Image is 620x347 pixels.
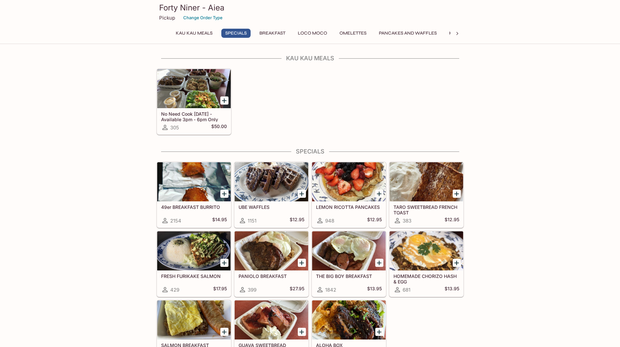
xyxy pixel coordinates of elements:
[235,300,308,340] div: GUAVA SWEETBREAD FRENCH TOAST
[220,96,228,105] button: Add No Need Cook Today - Available 3pm - 6pm Only
[393,204,459,215] h5: TARO SWEETBREAD FRENCH TOAST
[312,300,386,340] div: ALOHA BOX
[389,231,463,297] a: HOMEMADE CHORIZO HASH & EGG681$13.95
[220,328,228,336] button: Add SALMON BREAKFAST
[375,328,383,336] button: Add ALOHA BOX
[390,231,463,270] div: HOMEMADE CHORIZO HASH & EGG
[312,162,386,228] a: LEMON RICOTTA PANCAKES948$12.95
[239,273,304,279] h5: PANIOLO BREAKFAST
[170,287,179,293] span: 429
[298,190,306,198] button: Add UBE WAFFLES
[393,273,459,284] h5: HOMEMADE CHORIZO HASH & EGG
[234,162,309,228] a: UBE WAFFLES1151$12.95
[445,286,459,294] h5: $13.95
[256,29,289,38] button: Breakfast
[220,190,228,198] button: Add 49er BREAKFAST BURRITO
[375,190,383,198] button: Add LEMON RICOTTA PANCAKES
[312,231,386,297] a: THE BIG BOY BREAKFAST1842$13.95
[235,231,308,270] div: PANIOLO BREAKFAST
[170,124,179,131] span: 305
[325,218,334,224] span: 948
[312,162,386,201] div: LEMON RICOTTA PANCAKES
[157,231,231,297] a: FRESH FURIKAKE SALMON429$17.95
[220,259,228,267] button: Add FRESH FURIKAKE SALMON
[157,300,231,340] div: SALMON BREAKFAST
[157,55,464,62] h4: Kau Kau Meals
[290,217,304,224] h5: $12.95
[248,218,256,224] span: 1151
[336,29,370,38] button: Omelettes
[211,123,227,131] h5: $50.00
[159,3,461,13] h3: Forty Niner - Aiea
[159,15,175,21] p: Pickup
[367,286,382,294] h5: $13.95
[453,190,461,198] button: Add TARO SWEETBREAD FRENCH TOAST
[235,162,308,201] div: UBE WAFFLES
[157,162,231,228] a: 49er BREAKFAST BURRITO2154$14.95
[367,217,382,224] h5: $12.95
[403,287,410,293] span: 681
[446,29,526,38] button: Hawaiian Style French Toast
[239,204,304,210] h5: UBE WAFFLES
[172,29,216,38] button: Kau Kau Meals
[212,217,227,224] h5: $14.95
[325,287,336,293] span: 1842
[157,162,231,201] div: 49er BREAKFAST BURRITO
[157,148,464,155] h4: Specials
[389,162,463,228] a: TARO SWEETBREAD FRENCH TOAST383$12.95
[375,29,440,38] button: Pancakes and Waffles
[221,29,251,38] button: Specials
[298,328,306,336] button: Add GUAVA SWEETBREAD FRENCH TOAST
[403,218,411,224] span: 383
[453,259,461,267] button: Add HOMEMADE CHORIZO HASH & EGG
[213,286,227,294] h5: $17.95
[316,204,382,210] h5: LEMON RICOTTA PANCAKES
[161,204,227,210] h5: 49er BREAKFAST BURRITO
[375,259,383,267] button: Add THE BIG BOY BREAKFAST
[390,162,463,201] div: TARO SWEETBREAD FRENCH TOAST
[161,111,227,122] h5: No Need Cook [DATE] - Available 3pm - 6pm Only
[157,69,231,108] div: No Need Cook Today - Available 3pm - 6pm Only
[170,218,181,224] span: 2154
[180,13,226,23] button: Change Order Type
[312,231,386,270] div: THE BIG BOY BREAKFAST
[294,29,331,38] button: Loco Moco
[248,287,256,293] span: 399
[445,217,459,224] h5: $12.95
[316,273,382,279] h5: THE BIG BOY BREAKFAST
[157,231,231,270] div: FRESH FURIKAKE SALMON
[157,69,231,135] a: No Need Cook [DATE] - Available 3pm - 6pm Only305$50.00
[234,231,309,297] a: PANIOLO BREAKFAST399$27.95
[290,286,304,294] h5: $27.95
[161,273,227,279] h5: FRESH FURIKAKE SALMON
[298,259,306,267] button: Add PANIOLO BREAKFAST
